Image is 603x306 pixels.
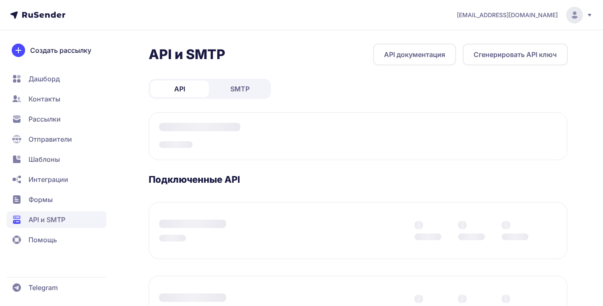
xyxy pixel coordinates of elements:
span: Помощь [28,235,57,245]
span: Рассылки [28,114,61,124]
button: Сгенерировать API ключ [463,44,568,65]
h2: API и SMTP [149,46,225,63]
a: API документация [373,44,456,65]
span: Контакты [28,94,60,104]
span: Отправители [28,134,72,144]
h3: Подключенные API [149,174,568,185]
span: Дашборд [28,74,60,84]
span: API [174,84,185,94]
span: API и SMTP [28,215,65,225]
span: Формы [28,194,53,205]
span: [EMAIL_ADDRESS][DOMAIN_NAME] [457,11,558,19]
span: Интеграции [28,174,68,184]
span: Telegram [28,283,58,293]
a: SMTP [211,80,269,97]
span: Шаблоны [28,154,60,164]
a: API [150,80,209,97]
span: Создать рассылку [30,45,91,55]
a: Telegram [7,279,106,296]
span: SMTP [230,84,250,94]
